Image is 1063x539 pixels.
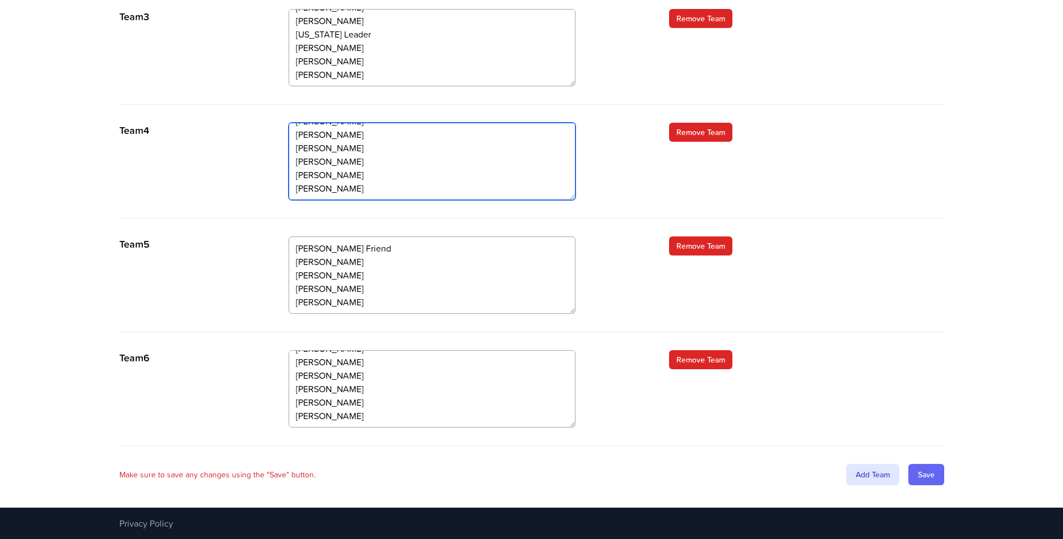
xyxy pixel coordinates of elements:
p: Make sure to save any changes using the "Save" button. [119,469,315,480]
p: Team [119,123,266,138]
div: Add Team [846,464,899,485]
span: 3 [143,9,149,24]
p: Team [119,350,266,366]
input: Save [908,464,944,485]
textarea: [PERSON_NAME] [PERSON_NAME] [PERSON_NAME] [PERSON_NAME] [PERSON_NAME] [PERSON_NAME] [289,123,575,200]
textarea: [PERSON_NAME] Friend [PERSON_NAME] [PERSON_NAME] [PERSON_NAME] [PERSON_NAME] [289,236,575,314]
textarea: [PERSON_NAME] [PERSON_NAME] [US_STATE] Leader [PERSON_NAME] [PERSON_NAME] [PERSON_NAME] [289,9,575,86]
p: Team [119,236,266,252]
a: Remove Team [669,350,732,369]
p: Team [119,9,266,25]
a: Remove Team [669,9,732,28]
a: Privacy Policy [119,517,173,529]
a: Remove Team [669,236,732,255]
span: 6 [143,350,150,365]
span: 4 [143,123,149,138]
textarea: [PERSON_NAME] [PERSON_NAME] [PERSON_NAME] [PERSON_NAME] [PERSON_NAME] [PERSON_NAME] [289,350,575,428]
a: Remove Team [669,123,732,142]
span: 5 [143,236,150,252]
